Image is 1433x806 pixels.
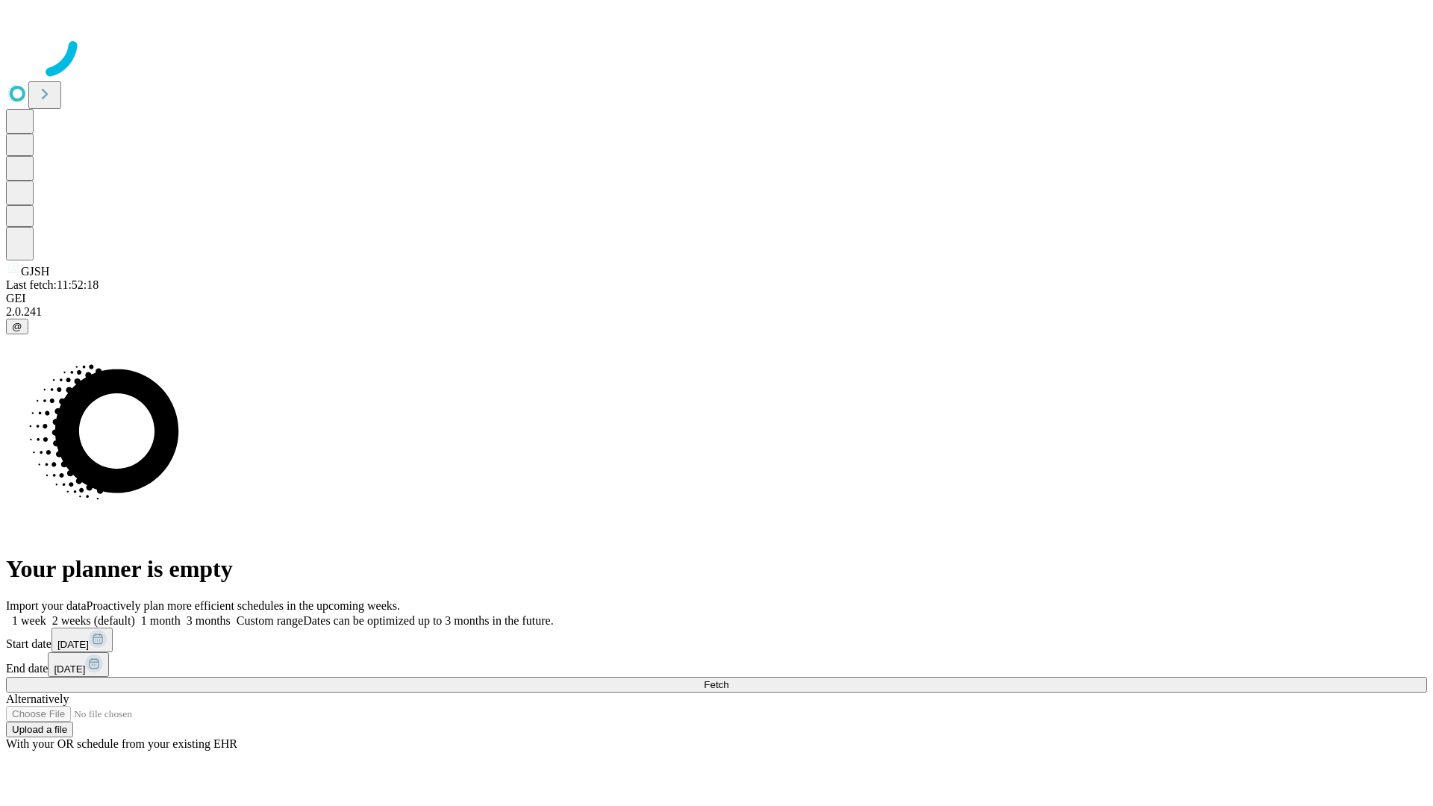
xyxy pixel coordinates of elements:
[12,614,46,627] span: 1 week
[12,321,22,332] span: @
[704,679,728,690] span: Fetch
[6,722,73,737] button: Upload a file
[21,265,49,278] span: GJSH
[6,278,99,291] span: Last fetch: 11:52:18
[6,737,237,750] span: With your OR schedule from your existing EHR
[57,639,89,650] span: [DATE]
[6,599,87,612] span: Import your data
[141,614,181,627] span: 1 month
[6,555,1427,583] h1: Your planner is empty
[48,652,109,677] button: [DATE]
[52,614,135,627] span: 2 weeks (default)
[187,614,231,627] span: 3 months
[6,652,1427,677] div: End date
[6,292,1427,305] div: GEI
[6,628,1427,652] div: Start date
[237,614,303,627] span: Custom range
[6,305,1427,319] div: 2.0.241
[87,599,400,612] span: Proactively plan more efficient schedules in the upcoming weeks.
[51,628,113,652] button: [DATE]
[6,693,69,705] span: Alternatively
[54,663,85,675] span: [DATE]
[303,614,553,627] span: Dates can be optimized up to 3 months in the future.
[6,677,1427,693] button: Fetch
[6,319,28,334] button: @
